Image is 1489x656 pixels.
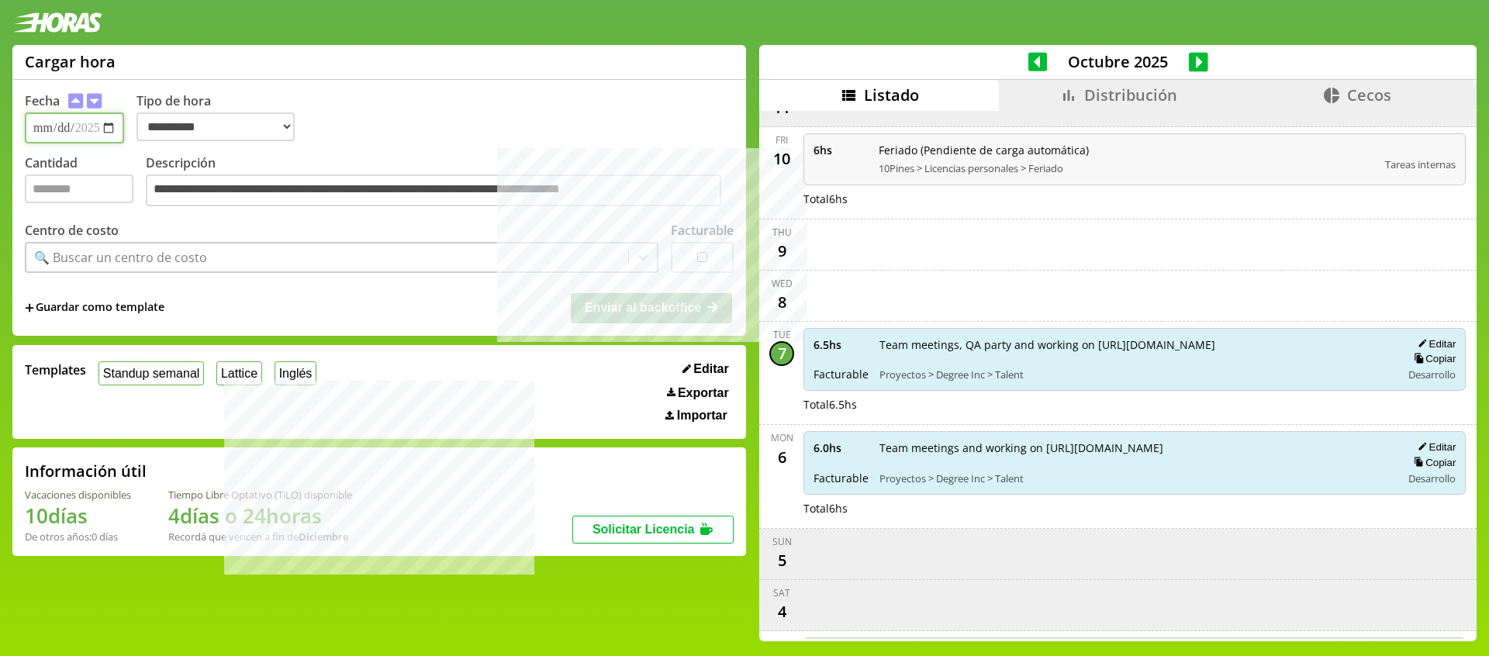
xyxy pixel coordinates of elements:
span: Solicitar Licencia [592,523,695,536]
div: De otros años: 0 días [25,530,131,544]
span: 6 hs [814,143,868,157]
div: Thu [772,226,792,239]
span: Facturable [814,471,869,485]
div: 4 [769,599,794,624]
div: Total 6 hs [803,192,1466,206]
span: Feriado (Pendiente de carga automática) [879,143,1374,157]
button: Copiar [1409,352,1456,365]
button: Copiar [1409,456,1456,469]
h1: 4 días o 24 horas [168,502,352,530]
span: + [25,299,34,316]
h2: Información útil [25,461,147,482]
span: Facturable [814,367,869,382]
button: Standup semanal [98,361,204,385]
label: Fecha [25,92,60,109]
div: Fri [776,637,788,651]
h1: Cargar hora [25,51,116,72]
div: 5 [769,548,794,573]
div: Total 6.5 hs [803,397,1466,412]
button: Exportar [662,385,734,401]
div: Vacaciones disponibles [25,488,131,502]
label: Tipo de hora [136,92,307,143]
span: Distribución [1084,85,1177,105]
span: Team meetings, QA party and working on [URL][DOMAIN_NAME] [879,337,1391,352]
div: 7 [769,341,794,366]
button: Editar [678,361,734,377]
input: Cantidad [25,174,133,203]
span: 6.0 hs [814,440,869,455]
div: Tiempo Libre Optativo (TiLO) disponible [168,488,352,502]
span: Tareas internas [1385,157,1456,171]
span: 6.5 hs [814,337,869,352]
textarea: Descripción [146,174,721,207]
span: Team meetings and working on [URL][DOMAIN_NAME] [879,440,1391,455]
div: 8 [769,290,794,315]
select: Tipo de hora [136,112,295,141]
div: Wed [772,277,793,290]
label: Facturable [671,222,734,239]
div: 🔍 Buscar un centro de costo [34,249,207,266]
div: 9 [769,239,794,264]
button: Inglés [275,361,316,385]
span: Proyectos > Degree Inc > Talent [879,471,1391,485]
b: Diciembre [299,530,348,544]
span: Desarrollo [1408,368,1456,382]
span: Listado [864,85,919,105]
span: Desarrollo [1408,471,1456,485]
span: Proyectos > Degree Inc > Talent [879,368,1391,382]
span: Templates [25,361,86,378]
div: Recordá que vencen a fin de [168,530,352,544]
div: 10 [769,147,794,171]
label: Descripción [146,154,734,211]
div: Sun [772,535,792,548]
h1: 10 días [25,502,131,530]
span: Importar [677,409,727,423]
div: Fri [776,133,788,147]
img: logotipo [12,12,102,33]
span: Editar [693,362,728,376]
div: Sat [773,586,790,599]
label: Centro de costo [25,222,119,239]
button: Editar [1413,440,1456,454]
span: Cecos [1347,85,1391,105]
span: +Guardar como template [25,299,164,316]
span: Octubre 2025 [1047,51,1189,72]
button: Solicitar Licencia [572,516,734,544]
label: Cantidad [25,154,146,211]
span: 10Pines > Licencias personales > Feriado [879,161,1374,175]
div: scrollable content [759,111,1477,639]
div: Mon [771,431,793,444]
div: Tue [773,328,791,341]
div: 6 [769,444,794,469]
button: Editar [1413,337,1456,350]
span: Exportar [678,386,729,400]
button: Lattice [216,361,262,385]
div: Total 6 hs [803,501,1466,516]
